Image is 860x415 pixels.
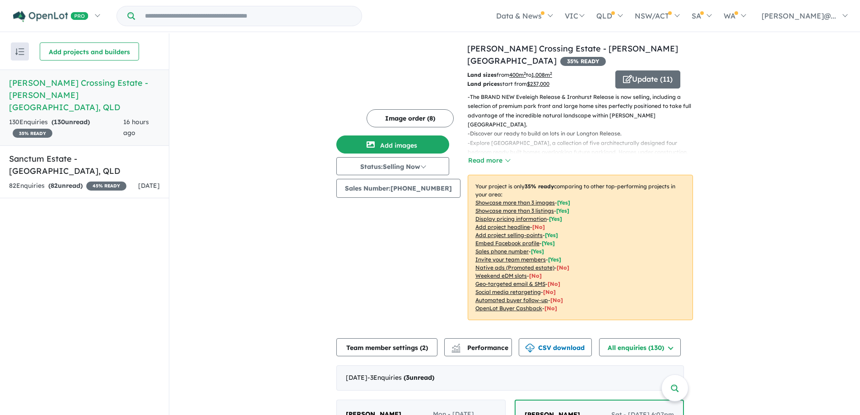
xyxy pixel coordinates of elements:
[475,224,530,230] u: Add project headline
[519,338,592,356] button: CSV download
[527,80,549,87] u: $ 237,000
[406,373,409,382] span: 3
[526,71,552,78] span: to
[532,224,545,230] span: [ No ]
[475,297,548,303] u: Automated buyer follow-up
[560,57,606,66] span: 35 % READY
[545,232,558,238] span: [ Yes ]
[13,129,52,138] span: 35 % READY
[548,280,560,287] span: [No]
[475,280,545,287] u: Geo-targeted email & SMS
[451,346,460,352] img: bar-chart.svg
[336,338,437,356] button: Team member settings (2)
[15,48,24,55] img: sort.svg
[51,118,90,126] strong: ( unread)
[123,118,149,137] span: 16 hours ago
[468,129,700,138] p: - Discover our ready to build on lots in our Longton Release.
[40,42,139,61] button: Add projects and builders
[475,199,555,206] u: Showcase more than 3 images
[453,344,508,352] span: Performance
[48,182,83,190] strong: ( unread)
[762,11,836,20] span: [PERSON_NAME]@...
[422,344,426,352] span: 2
[9,117,123,139] div: 130 Enquir ies
[475,215,547,222] u: Display pricing information
[467,43,678,66] a: [PERSON_NAME] Crossing Estate - [PERSON_NAME][GEOGRAPHIC_DATA]
[367,109,454,127] button: Image order (8)
[531,248,544,255] span: [ Yes ]
[468,139,700,166] p: - Explore [GEOGRAPHIC_DATA], a collection of five architecturally designed four bedroom ready bui...
[367,373,434,382] span: - 3 Enquir ies
[54,118,65,126] span: 130
[468,93,700,130] p: - The BRAND NEW Eveleigh Release & Ironhurst Release is now selling, including a selection of pre...
[13,11,88,22] img: Openlot PRO Logo White
[525,344,535,353] img: download icon
[137,6,360,26] input: Try estate name, suburb, builder or developer
[468,175,693,320] p: Your project is only comparing to other top-performing projects in your area: - - - - - - - - - -...
[475,248,529,255] u: Sales phone number
[138,182,160,190] span: [DATE]
[525,183,554,190] b: 35 % ready
[336,365,684,391] div: [DATE]
[51,182,58,190] span: 82
[475,256,546,263] u: Invite your team members
[475,305,542,312] u: OpenLot Buyer Cashback
[542,240,555,247] span: [ Yes ]
[468,155,510,166] button: Read more
[557,264,569,271] span: [No]
[548,256,561,263] span: [ Yes ]
[550,71,552,76] sup: 2
[9,153,160,177] h5: Sanctum Estate - [GEOGRAPHIC_DATA] , QLD
[529,272,542,279] span: [No]
[467,79,609,89] p: start from
[543,289,556,295] span: [No]
[336,135,449,154] button: Add images
[9,181,126,191] div: 82 Enquir ies
[475,264,554,271] u: Native ads (Promoted estate)
[524,71,526,76] sup: 2
[475,272,527,279] u: Weekend eDM slots
[475,289,541,295] u: Social media retargeting
[467,71,497,78] b: Land sizes
[86,182,126,191] span: 45 % READY
[544,305,557,312] span: [No]
[556,207,569,214] span: [ Yes ]
[444,338,512,356] button: Performance
[615,70,680,89] button: Update (11)
[336,157,449,175] button: Status:Selling Now
[550,297,563,303] span: [No]
[475,240,539,247] u: Embed Facebook profile
[557,199,570,206] span: [ Yes ]
[467,70,609,79] p: from
[599,338,681,356] button: All enquiries (130)
[509,71,526,78] u: 400 m
[475,207,554,214] u: Showcase more than 3 listings
[475,232,543,238] u: Add project selling-points
[336,179,460,198] button: Sales Number:[PHONE_NUMBER]
[452,344,460,349] img: line-chart.svg
[549,215,562,222] span: [ Yes ]
[531,71,552,78] u: 1,008 m
[9,77,160,113] h5: [PERSON_NAME] Crossing Estate - [PERSON_NAME][GEOGRAPHIC_DATA] , QLD
[404,373,434,382] strong: ( unread)
[467,80,500,87] b: Land prices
